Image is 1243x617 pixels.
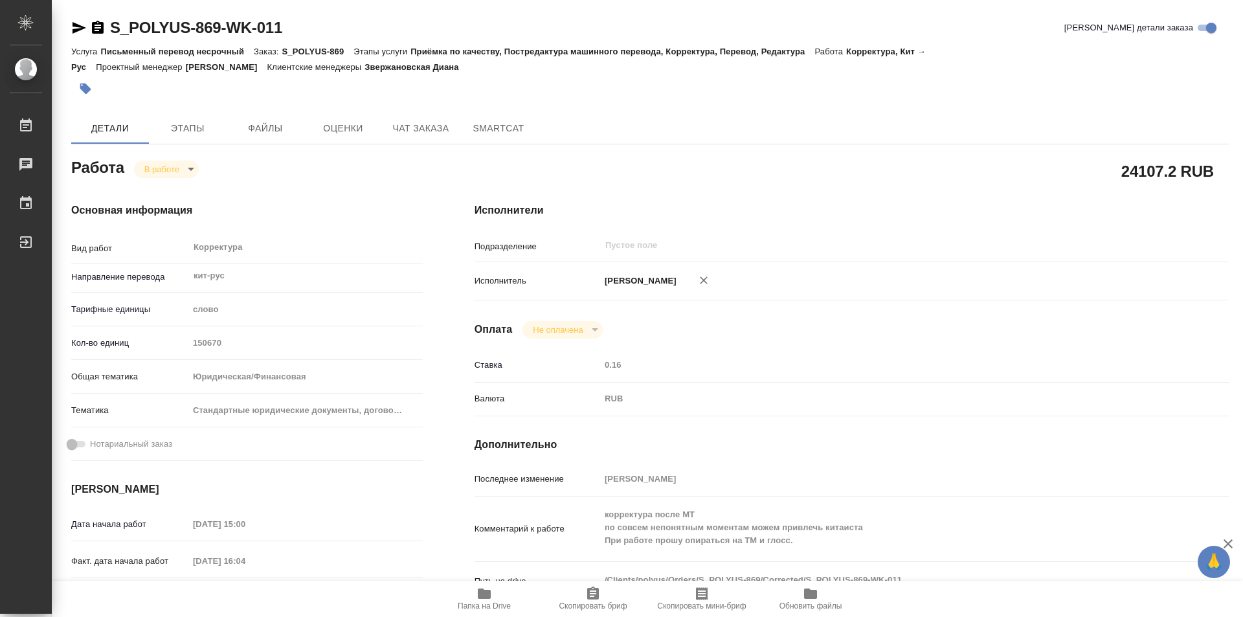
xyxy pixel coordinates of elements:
h4: [PERSON_NAME] [71,482,423,497]
input: Пустое поле [188,515,302,533]
span: Скопировать мини-бриф [657,601,746,611]
p: Путь на drive [475,575,600,588]
h4: Оплата [475,322,513,337]
div: Юридическая/Финансовая [188,366,423,388]
div: В работе [134,161,199,178]
p: Работа [814,47,846,56]
p: Этапы услуги [353,47,410,56]
p: Комментарий к работе [475,522,600,535]
input: Пустое поле [188,552,302,570]
p: Исполнитель [475,275,600,287]
p: Заказ: [254,47,282,56]
p: Дата начала работ [71,518,188,531]
h4: Основная информация [71,203,423,218]
p: Вид работ [71,242,188,255]
button: Обновить файлы [756,581,865,617]
a: S_POLYUS-869-WK-011 [110,19,282,36]
h4: Дополнительно [475,437,1229,453]
p: Последнее изменение [475,473,600,486]
span: Оценки [312,120,374,137]
span: Обновить файлы [779,601,842,611]
div: слово [188,298,423,320]
p: S_POLYUS-869 [282,47,353,56]
input: Пустое поле [188,333,423,352]
span: [PERSON_NAME] детали заказа [1064,21,1193,34]
button: Скопировать бриф [539,581,647,617]
p: Общая тематика [71,370,188,383]
span: Файлы [234,120,297,137]
p: Письменный перевод несрочный [100,47,254,56]
p: [PERSON_NAME] [600,275,677,287]
p: Услуга [71,47,100,56]
button: Не оплачена [529,324,587,335]
p: Тематика [71,404,188,417]
p: Подразделение [475,240,600,253]
input: Пустое поле [600,355,1166,374]
p: Звержановская Диана [364,62,468,72]
div: Стандартные юридические документы, договоры, уставы [188,399,423,421]
div: В работе [522,321,602,339]
p: Кол-во единиц [71,337,188,350]
p: [PERSON_NAME] [186,62,267,72]
span: Чат заказа [390,120,452,137]
button: Скопировать ссылку [90,20,106,36]
button: Удалить исполнителя [689,266,718,295]
button: Скопировать мини-бриф [647,581,756,617]
h2: 24107.2 RUB [1121,160,1214,182]
p: Проектный менеджер [96,62,185,72]
p: Приёмка по качеству, Постредактура машинного перевода, Корректура, Перевод, Редактура [410,47,814,56]
p: Тарифные единицы [71,303,188,316]
p: Факт. дата начала работ [71,555,188,568]
span: 🙏 [1203,548,1225,576]
input: Пустое поле [600,469,1166,488]
span: Нотариальный заказ [90,438,172,451]
p: Направление перевода [71,271,188,284]
h2: Работа [71,155,124,178]
span: Папка на Drive [458,601,511,611]
p: Валюта [475,392,600,405]
h4: Исполнители [475,203,1229,218]
input: Пустое поле [604,238,1136,253]
div: RUB [600,388,1166,410]
p: Клиентские менеджеры [267,62,365,72]
span: Этапы [157,120,219,137]
button: Папка на Drive [430,581,539,617]
button: В работе [140,164,183,175]
button: Скопировать ссылку для ЯМессенджера [71,20,87,36]
span: Детали [79,120,141,137]
button: Добавить тэг [71,74,100,103]
span: SmartCat [467,120,530,137]
p: Ставка [475,359,600,372]
textarea: /Clients/polyus/Orders/S_POLYUS-869/Corrected/S_POLYUS-869-WK-011 [600,569,1166,591]
span: Скопировать бриф [559,601,627,611]
button: 🙏 [1198,546,1230,578]
textarea: корректура после МТ по совсем непонятным моментам можем привлечь китаиста При работе прошу опират... [600,504,1166,552]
